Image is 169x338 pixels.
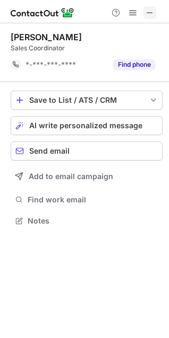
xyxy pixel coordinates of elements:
[29,96,144,104] div: Save to List / ATS / CRM
[29,147,70,155] span: Send email
[11,192,163,207] button: Find work email
[11,141,163,161] button: Send email
[29,121,142,130] span: AI write personalized message
[113,59,155,70] button: Reveal Button
[11,43,163,53] div: Sales Coordinator
[28,195,158,204] span: Find work email
[11,214,163,228] button: Notes
[28,216,158,226] span: Notes
[11,116,163,135] button: AI write personalized message
[11,167,163,186] button: Add to email campaign
[29,172,113,181] span: Add to email campaign
[11,32,82,42] div: [PERSON_NAME]
[11,91,163,110] button: save-profile-one-click
[11,6,74,19] img: ContactOut v5.3.10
